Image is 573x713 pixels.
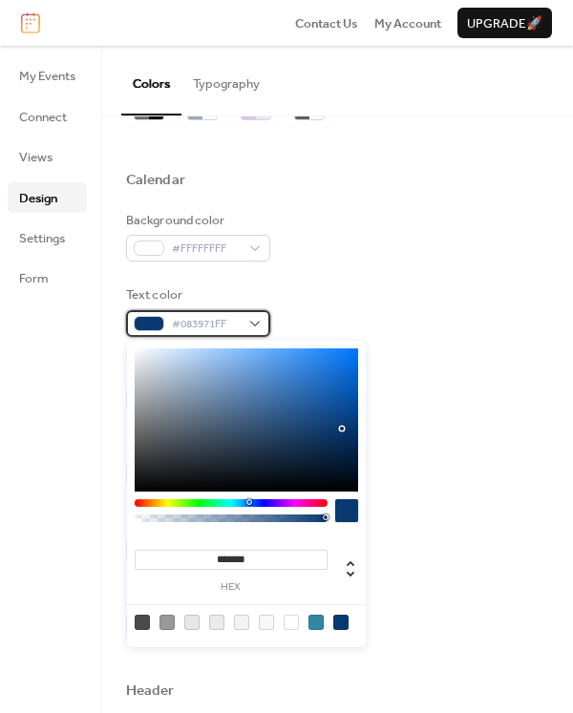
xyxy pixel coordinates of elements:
a: Settings [8,222,87,253]
img: logo [21,12,40,33]
span: Connect [19,108,67,127]
span: #FFFFFFFF [172,240,240,259]
label: hex [135,582,328,593]
span: Form [19,269,49,288]
a: Contact Us [295,13,358,32]
span: My Events [19,67,75,86]
div: rgb(8, 57, 113) [333,615,349,630]
div: rgb(255, 255, 255) [284,615,299,630]
span: #083971FF [172,315,240,334]
div: Text color [126,285,266,304]
span: Design [19,189,57,208]
div: rgb(231, 231, 231) [184,615,200,630]
div: rgb(248, 248, 248) [259,615,274,630]
a: My Events [8,60,87,91]
a: Connect [8,101,87,132]
button: Upgrade🚀 [457,8,552,38]
div: rgb(235, 235, 235) [209,615,224,630]
a: My Account [374,13,441,32]
span: Upgrade 🚀 [467,14,542,33]
a: Views [8,141,87,172]
span: Contact Us [295,14,358,33]
div: Header [126,682,175,701]
span: My Account [374,14,441,33]
div: rgb(51, 135, 162) [308,615,324,630]
div: rgb(74, 74, 74) [135,615,150,630]
span: Views [19,148,53,167]
span: Settings [19,229,65,248]
button: Colors [121,46,181,115]
button: Typography [181,46,271,113]
a: Form [8,262,87,293]
div: rgb(153, 153, 153) [159,615,175,630]
a: Design [8,182,87,213]
div: Calendar [126,171,185,190]
div: Background color [126,211,266,230]
div: rgb(243, 243, 243) [234,615,249,630]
